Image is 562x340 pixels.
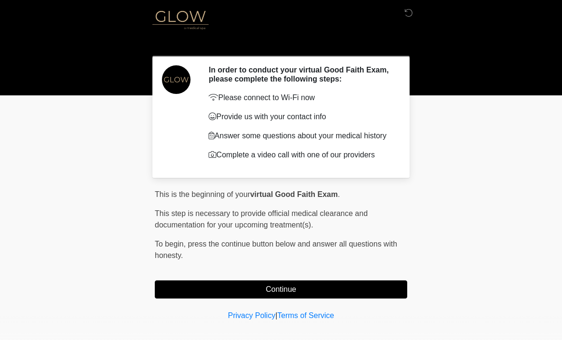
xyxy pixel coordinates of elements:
span: To begin, [155,240,188,248]
a: Privacy Policy [228,311,276,319]
img: Agent Avatar [162,65,191,94]
span: . [338,190,340,198]
img: Glow Medical Spa Logo [145,7,216,31]
p: Please connect to Wi-Fi now [209,92,393,103]
a: | [275,311,277,319]
strong: virtual Good Faith Exam [250,190,338,198]
span: This step is necessary to provide official medical clearance and documentation for your upcoming ... [155,209,368,229]
p: Answer some questions about your medical history [209,130,393,142]
span: This is the beginning of your [155,190,250,198]
h1: ‎ ‎ ‎ [148,34,414,52]
h2: In order to conduct your virtual Good Faith Exam, please complete the following steps: [209,65,393,83]
span: press the continue button below and answer all questions with honesty. [155,240,397,259]
button: Continue [155,280,407,299]
a: Terms of Service [277,311,334,319]
p: Provide us with your contact info [209,111,393,123]
p: Complete a video call with one of our providers [209,149,393,161]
